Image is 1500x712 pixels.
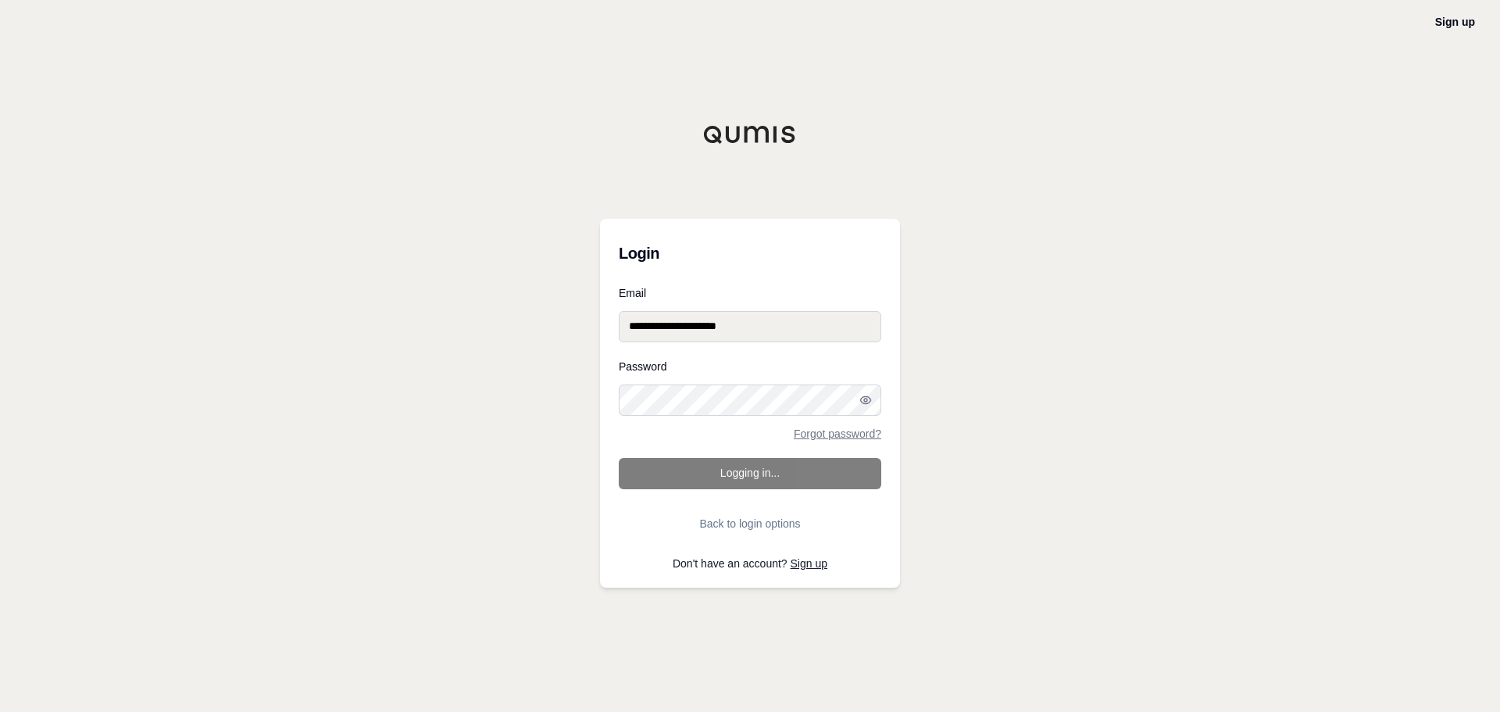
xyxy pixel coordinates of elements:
[619,238,881,269] h3: Login
[619,508,881,539] button: Back to login options
[619,288,881,299] label: Email
[1435,16,1475,28] a: Sign up
[791,557,827,570] a: Sign up
[619,558,881,569] p: Don't have an account?
[619,361,881,372] label: Password
[703,125,797,144] img: Qumis
[794,428,881,439] a: Forgot password?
